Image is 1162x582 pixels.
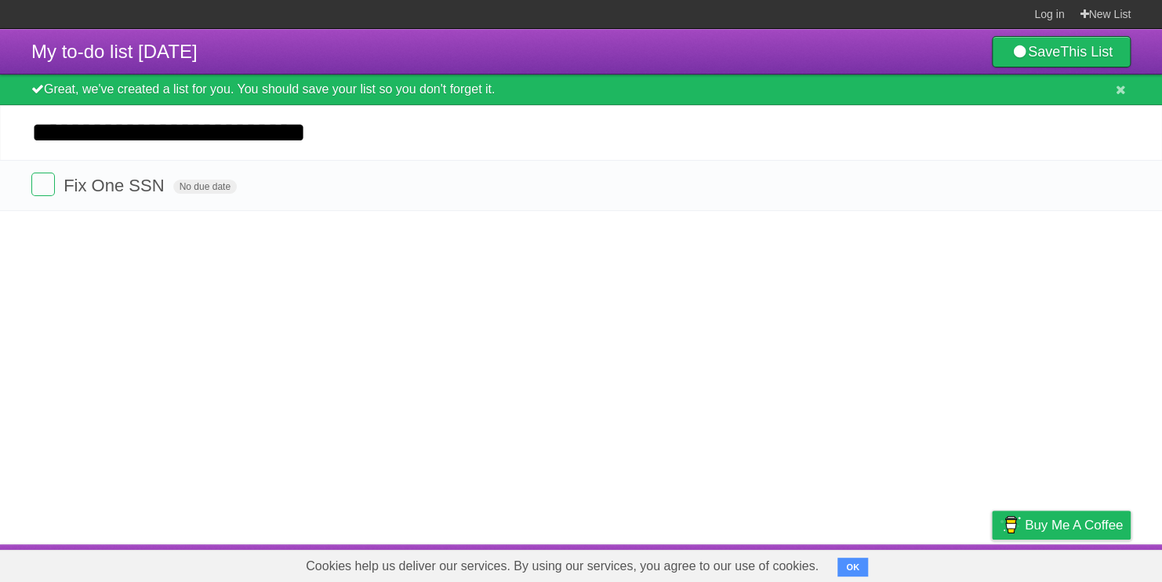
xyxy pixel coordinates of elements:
[31,173,55,196] label: Done
[31,41,198,62] span: My to-do list [DATE]
[1032,548,1131,578] a: Suggest a feature
[992,511,1131,540] a: Buy me a coffee
[1025,511,1123,539] span: Buy me a coffee
[918,548,953,578] a: Terms
[1060,44,1113,60] b: This List
[835,548,899,578] a: Developers
[173,180,237,194] span: No due date
[1000,511,1021,538] img: Buy me a coffee
[971,548,1012,578] a: Privacy
[64,176,168,195] span: Fix One SSN
[992,36,1131,67] a: SaveThis List
[783,548,816,578] a: About
[290,551,834,582] span: Cookies help us deliver our services. By using our services, you agree to our use of cookies.
[837,558,868,577] button: OK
